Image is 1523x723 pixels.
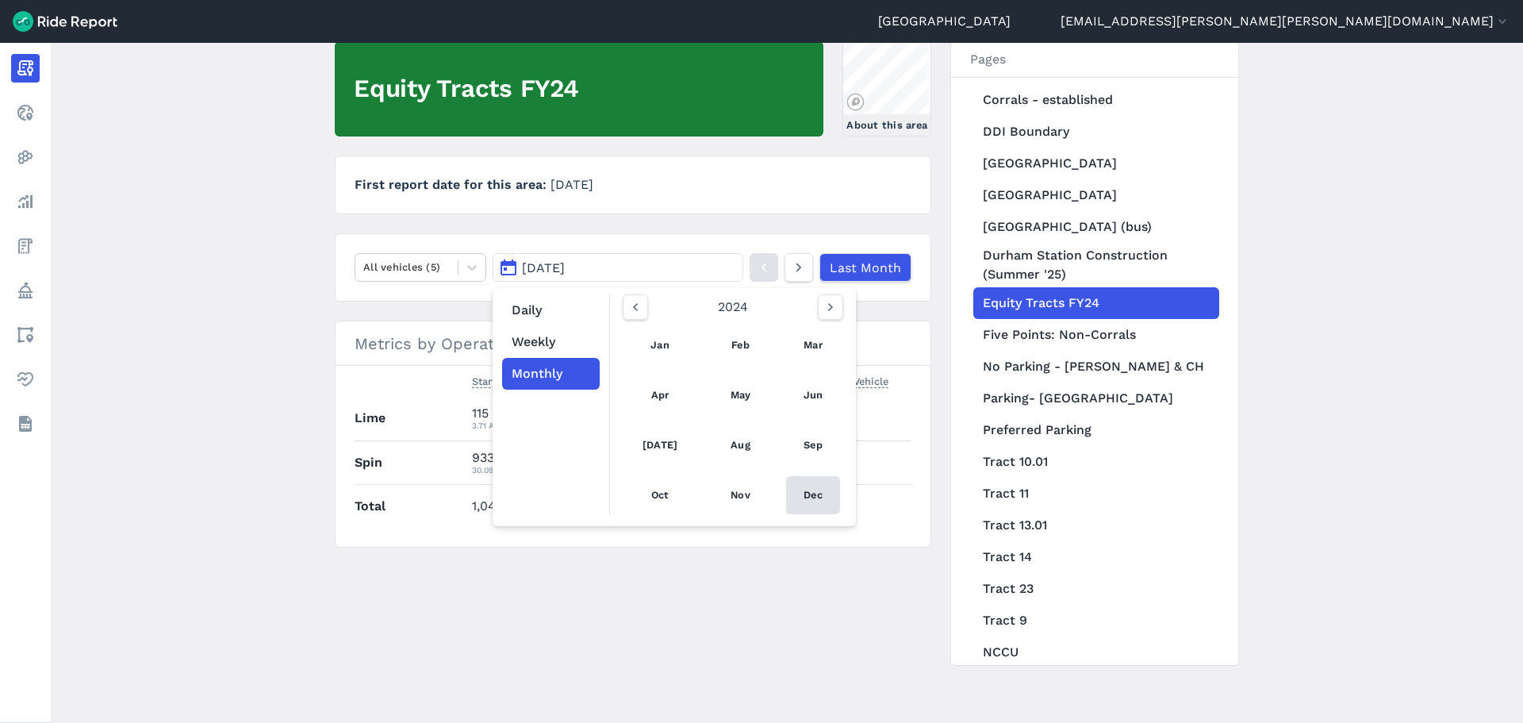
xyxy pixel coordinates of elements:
[842,41,931,137] a: About this area
[502,294,600,326] button: Daily
[472,372,524,391] button: Start Trips
[355,177,551,192] span: First report date for this area
[355,484,466,528] th: Total
[800,440,911,484] td: 0.4
[713,326,768,364] a: Feb
[11,232,40,260] a: Fees
[973,351,1219,383] a: No Parking - [PERSON_NAME] & CH
[973,446,1219,478] a: Tract 10.01
[973,636,1219,668] a: NCCU
[713,476,768,514] a: Nov
[11,365,40,394] a: Health
[1061,12,1510,31] button: [EMAIL_ADDRESS][PERSON_NAME][PERSON_NAME][DOMAIN_NAME]
[551,177,593,192] span: [DATE]
[336,321,930,366] h3: Metrics by Operator
[493,253,743,282] button: [DATE]
[11,321,40,349] a: Areas
[973,84,1219,116] a: Corrals - established
[951,42,1238,78] h3: Pages
[819,253,911,282] a: Last Month
[11,410,40,438] a: Datasets
[786,376,840,414] a: Jun
[625,376,695,414] a: Apr
[11,54,40,83] a: Report
[355,440,466,484] th: Spin
[800,397,911,440] td: 0.2
[786,426,840,464] a: Sep
[625,326,695,364] a: Jan
[973,478,1219,510] a: Tract 11
[625,476,695,514] a: Oct
[472,418,570,433] div: 3.71 Avg.
[973,179,1219,211] a: [GEOGRAPHIC_DATA]
[13,11,117,32] img: Ride Report
[878,12,1011,31] a: [GEOGRAPHIC_DATA]
[502,326,600,358] button: Weekly
[472,404,570,433] div: 115
[625,426,695,464] a: [DATE]
[973,414,1219,446] a: Preferred Parking
[800,484,911,528] td: 0.39
[786,326,840,364] a: Mar
[616,294,850,320] div: 2024
[973,510,1219,541] a: Tract 13.01
[973,148,1219,179] a: [GEOGRAPHIC_DATA]
[472,372,524,388] span: Start Trips
[522,260,565,275] span: [DATE]
[713,376,768,414] a: May
[11,276,40,305] a: Policy
[973,287,1219,319] a: Equity Tracts FY24
[973,243,1219,287] a: Durham Station Construction (Summer '25)
[973,116,1219,148] a: DDI Boundary
[472,448,570,477] div: 933
[843,42,929,114] canvas: Map
[973,605,1219,636] a: Tract 9
[786,476,840,514] a: Dec
[472,463,570,477] div: 30.097 Avg.
[11,187,40,216] a: Analyze
[973,383,1219,414] a: Parking- [GEOGRAPHIC_DATA]
[973,211,1219,243] a: [GEOGRAPHIC_DATA] (bus)
[973,541,1219,573] a: Tract 14
[354,71,579,106] h2: Equity Tracts FY24
[973,573,1219,605] a: Tract 23
[973,319,1219,351] a: Five Points: Non-Corrals
[846,93,865,111] a: Mapbox logo
[466,484,577,528] td: 1,048
[502,358,600,390] button: Monthly
[11,98,40,127] a: Realtime
[846,117,927,133] div: About this area
[355,397,466,440] th: Lime
[713,426,768,464] a: Aug
[11,143,40,171] a: Heatmaps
